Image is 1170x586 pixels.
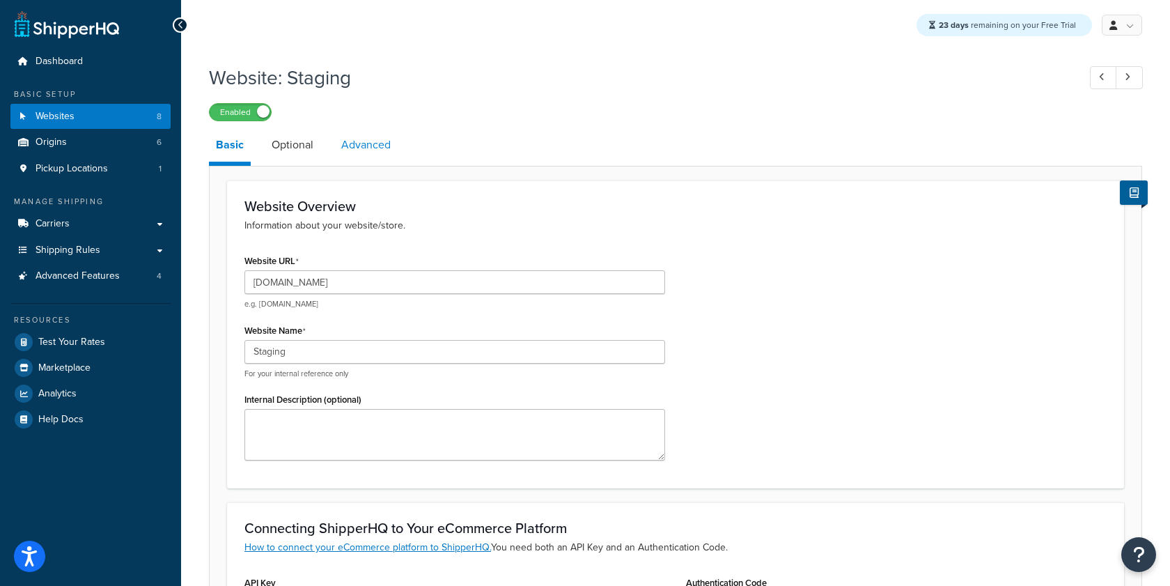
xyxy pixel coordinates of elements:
[10,104,171,130] li: Websites
[209,128,251,166] a: Basic
[38,337,105,348] span: Test Your Rates
[159,163,162,175] span: 1
[36,137,67,148] span: Origins
[10,104,171,130] a: Websites8
[10,314,171,326] div: Resources
[244,521,1107,536] h3: Connecting ShipperHQ to Your eCommerce Platform
[10,355,171,380] a: Marketplace
[244,540,491,555] a: How to connect your eCommerce platform to ShipperHQ.
[244,218,1107,233] p: Information about your website/store.
[1090,66,1117,89] a: Previous Record
[36,56,83,68] span: Dashboard
[157,111,162,123] span: 8
[10,156,171,182] li: Pickup Locations
[244,325,306,337] label: Website Name
[10,156,171,182] a: Pickup Locations1
[10,196,171,208] div: Manage Shipping
[1120,180,1148,205] button: Show Help Docs
[10,130,171,155] li: Origins
[939,19,969,31] strong: 23 days
[36,245,100,256] span: Shipping Rules
[36,163,108,175] span: Pickup Locations
[244,369,665,379] p: For your internal reference only
[244,540,1107,555] p: You need both an API Key and an Authentication Code.
[10,330,171,355] a: Test Your Rates
[157,137,162,148] span: 6
[10,88,171,100] div: Basic Setup
[939,19,1076,31] span: remaining on your Free Trial
[10,130,171,155] a: Origins6
[36,111,75,123] span: Websites
[334,128,398,162] a: Advanced
[36,218,70,230] span: Carriers
[244,199,1107,214] h3: Website Overview
[10,238,171,263] a: Shipping Rules
[36,270,120,282] span: Advanced Features
[244,256,299,267] label: Website URL
[38,414,84,426] span: Help Docs
[265,128,320,162] a: Optional
[10,49,171,75] a: Dashboard
[10,263,171,289] a: Advanced Features4
[1116,66,1143,89] a: Next Record
[10,263,171,289] li: Advanced Features
[1121,537,1156,572] button: Open Resource Center
[209,64,1064,91] h1: Website: Staging
[10,381,171,406] a: Analytics
[10,211,171,237] a: Carriers
[157,270,162,282] span: 4
[38,362,91,374] span: Marketplace
[244,394,361,405] label: Internal Description (optional)
[10,407,171,432] a: Help Docs
[38,388,77,400] span: Analytics
[244,299,665,309] p: e.g. [DOMAIN_NAME]
[210,104,271,121] label: Enabled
